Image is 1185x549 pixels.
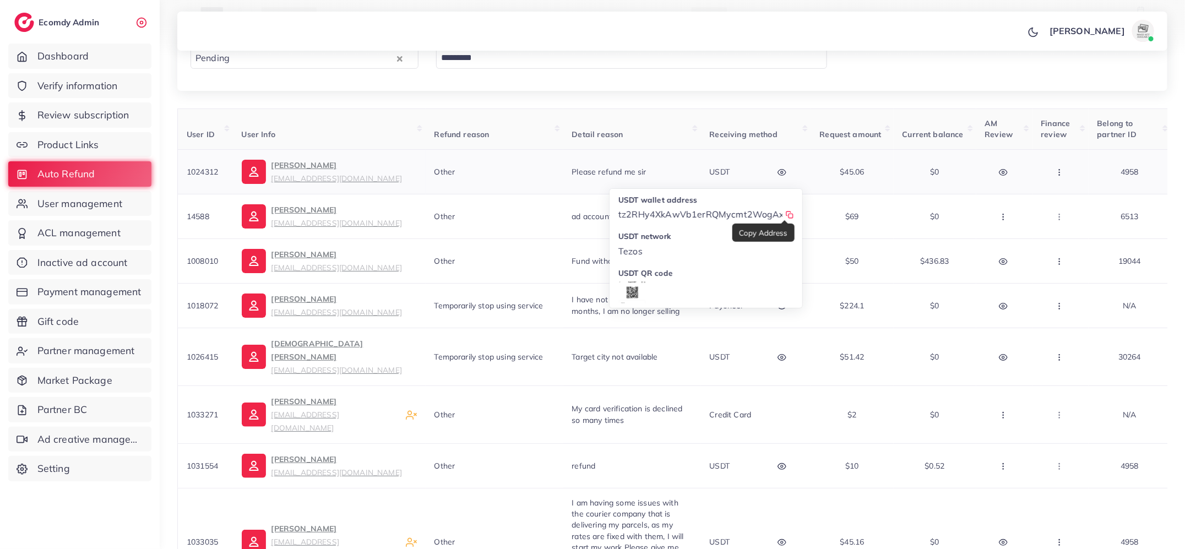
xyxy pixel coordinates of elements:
[271,468,402,477] small: [EMAIL_ADDRESS][DOMAIN_NAME]
[845,256,858,266] span: $50
[8,279,151,305] a: Payment management
[242,453,402,479] a: [PERSON_NAME][EMAIL_ADDRESS][DOMAIN_NAME]
[618,231,671,242] label: USDT network
[8,456,151,481] a: Setting
[8,368,151,393] a: Market Package
[37,138,99,152] span: Product Links
[14,13,102,32] a: logoEcomdy Admin
[710,165,730,178] p: USDT
[242,159,402,185] a: [PERSON_NAME][EMAIL_ADDRESS][DOMAIN_NAME]
[271,263,402,272] small: [EMAIL_ADDRESS][DOMAIN_NAME]
[840,301,865,311] span: $224.1
[242,129,275,139] span: User Info
[8,220,151,246] a: ACL management
[39,17,102,28] h2: Ecomdy Admin
[233,50,394,67] input: Search for option
[572,256,686,266] span: Fund withdrawal through USDT
[187,256,218,266] span: 1008010
[710,129,778,139] span: Receiving method
[572,129,623,139] span: Detail reason
[1121,167,1139,177] span: 4958
[8,44,151,69] a: Dashboard
[187,211,209,221] span: 14588
[840,537,865,547] span: $45.16
[271,365,402,374] small: [EMAIL_ADDRESS][DOMAIN_NAME]
[193,50,232,67] span: Pending
[8,132,151,157] a: Product Links
[920,256,949,266] span: $436.83
[242,403,266,427] img: ic-user-info.36bf1079.svg
[1121,537,1139,547] span: 4958
[271,395,397,434] p: [PERSON_NAME]
[1123,301,1136,311] span: N/A
[434,211,455,221] span: Other
[618,194,697,205] label: USDT wallet address
[37,373,112,388] span: Market Package
[271,203,402,230] p: [PERSON_NAME]
[1121,461,1139,471] span: 4958
[37,79,118,93] span: Verify information
[1118,352,1141,362] span: 30264
[845,211,858,221] span: $69
[187,352,218,362] span: 1026415
[37,256,128,270] span: Inactive ad account
[14,13,34,32] img: logo
[1123,410,1136,420] span: N/A
[242,337,417,377] a: [DEMOGRAPHIC_DATA][PERSON_NAME][EMAIL_ADDRESS][DOMAIN_NAME]
[242,160,266,184] img: ic-user-info.36bf1079.svg
[37,167,95,181] span: Auto Refund
[242,293,266,318] img: ic-user-info.36bf1079.svg
[8,102,151,128] a: Review subscription
[434,537,455,547] span: Other
[37,432,143,447] span: Ad creative management
[271,159,402,185] p: [PERSON_NAME]
[930,167,939,177] span: $0
[845,461,858,471] span: $10
[1041,118,1070,139] span: Finance review
[187,301,218,311] span: 1018072
[572,404,683,425] span: My card verification is declined so many times
[271,173,402,183] small: [EMAIL_ADDRESS][DOMAIN_NAME]
[710,459,730,472] p: USDT
[37,226,121,240] span: ACL management
[271,337,417,377] p: [DEMOGRAPHIC_DATA][PERSON_NAME]
[271,410,339,432] small: [EMAIL_ADDRESS][DOMAIN_NAME]
[191,45,418,69] div: Search for option
[1121,211,1139,221] span: 6513
[242,345,266,369] img: ic-user-info.36bf1079.svg
[37,461,70,476] span: Setting
[37,403,88,417] span: Partner BC
[37,197,122,211] span: User management
[930,352,939,362] span: $0
[618,208,782,221] p: tz2RHy4XkAwVb1erRQMycmt2WogAxWZ7PFBt
[572,211,657,221] span: ad account not working
[572,352,658,362] span: Target city not available
[840,352,865,362] span: $51.42
[930,211,939,221] span: $0
[820,129,882,139] span: Request amount
[187,537,218,547] span: 1033035
[187,167,218,177] span: 1024312
[438,50,813,67] input: Search for option
[242,292,402,319] a: [PERSON_NAME][EMAIL_ADDRESS][DOMAIN_NAME]
[434,129,490,139] span: Refund reason
[930,537,939,547] span: $0
[187,461,218,471] span: 1031554
[271,307,402,317] small: [EMAIL_ADDRESS][DOMAIN_NAME]
[37,285,142,299] span: Payment management
[434,256,455,266] span: Other
[242,454,266,478] img: ic-user-info.36bf1079.svg
[710,350,730,363] p: USDT
[8,397,151,422] a: Partner BC
[1132,20,1154,42] img: avatar
[618,268,673,279] label: USDT QR code
[710,408,752,421] p: Credit card
[397,52,403,64] button: Clear Selected
[8,73,151,99] a: Verify information
[242,204,266,229] img: ic-user-info.36bf1079.svg
[434,461,455,471] span: Other
[903,129,964,139] span: Current balance
[242,395,397,434] a: [PERSON_NAME][EMAIL_ADDRESS][DOMAIN_NAME]
[187,410,218,420] span: 1033271
[271,453,402,479] p: [PERSON_NAME]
